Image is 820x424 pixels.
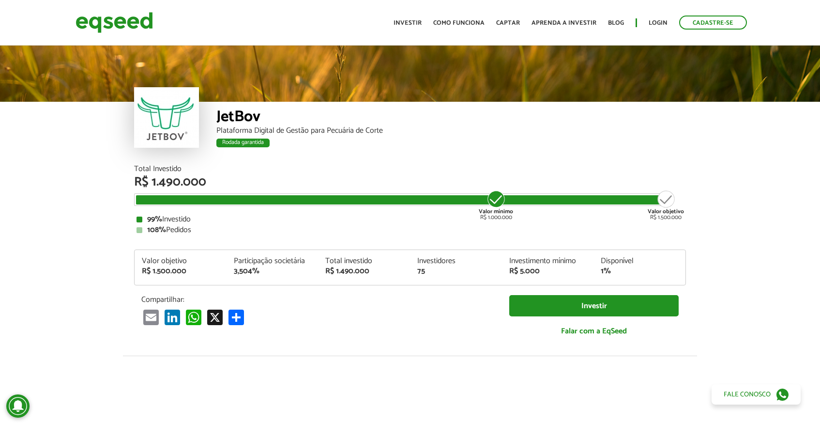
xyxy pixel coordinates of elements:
div: Total investido [325,257,403,265]
strong: 99% [147,213,162,226]
a: WhatsApp [184,309,203,325]
img: EqSeed [76,10,153,35]
div: Valor objetivo [142,257,219,265]
a: X [205,309,225,325]
div: 1% [601,267,678,275]
div: Pedidos [137,226,683,234]
div: Investido [137,216,683,223]
strong: Valor objetivo [648,207,684,216]
a: Email [141,309,161,325]
div: R$ 1.490.000 [134,176,686,188]
div: Investimento mínimo [509,257,587,265]
div: R$ 1.500.000 [648,189,684,220]
div: R$ 5.000 [509,267,587,275]
div: 3,504% [234,267,311,275]
a: Cadastre-se [679,16,747,30]
strong: 108% [147,223,166,236]
div: JetBov [216,109,686,127]
a: Fale conosco [712,384,801,405]
a: Blog [608,20,624,26]
p: Compartilhar: [141,295,495,304]
strong: Valor mínimo [479,207,513,216]
div: Total Investido [134,165,686,173]
div: Rodada garantida [216,139,270,147]
a: Falar com a EqSeed [509,321,679,341]
a: Compartilhar [227,309,246,325]
div: R$ 1.490.000 [325,267,403,275]
a: Aprenda a investir [531,20,596,26]
a: Login [649,20,668,26]
div: Participação societária [234,257,311,265]
div: Disponível [601,257,678,265]
div: 75 [417,267,495,275]
div: Plataforma Digital de Gestão para Pecuária de Corte [216,127,686,135]
a: Investir [509,295,679,317]
div: Investidores [417,257,495,265]
a: LinkedIn [163,309,182,325]
div: R$ 1.000.000 [478,189,514,220]
div: R$ 1.500.000 [142,267,219,275]
a: Como funciona [433,20,485,26]
a: Captar [496,20,520,26]
a: Investir [394,20,422,26]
